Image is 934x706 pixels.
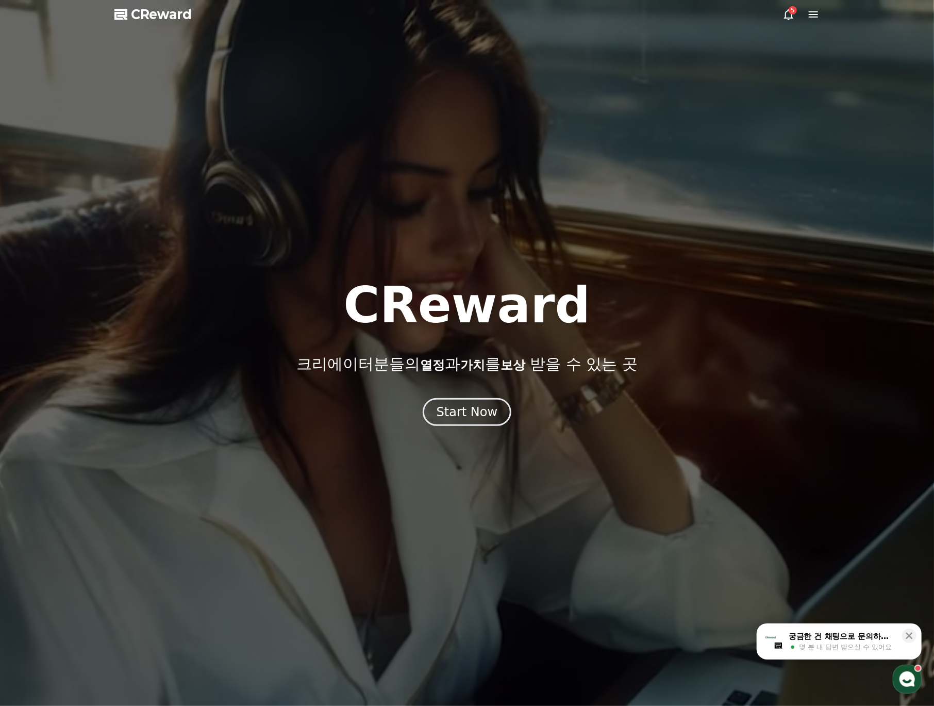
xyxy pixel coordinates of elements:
button: Start Now [423,398,512,426]
div: Start Now [437,404,498,420]
div: 5 [789,6,797,14]
span: 홈 [32,342,39,351]
h1: CReward [343,281,590,330]
a: 대화 [68,327,133,353]
span: CReward [131,6,192,23]
a: CReward [114,6,192,23]
span: 열정 [420,358,445,372]
p: 크리에이터분들의 과 를 받을 수 있는 곳 [296,355,638,373]
span: 보상 [501,358,525,372]
a: 설정 [133,327,198,353]
a: 홈 [3,327,68,353]
span: 설정 [159,342,172,351]
span: 대화 [94,343,107,351]
a: 5 [782,8,795,21]
a: Start Now [423,408,512,418]
span: 가치 [460,358,485,372]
